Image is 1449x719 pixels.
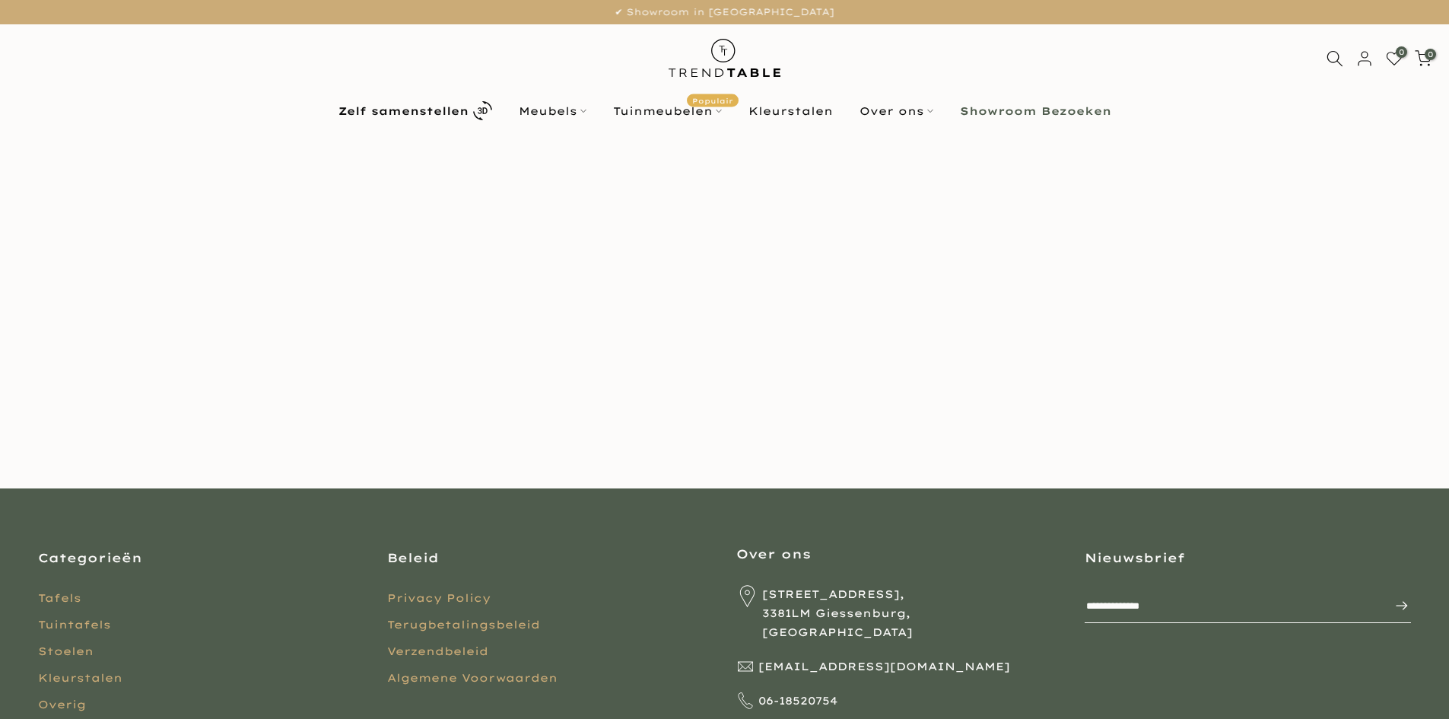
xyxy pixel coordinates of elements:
[1379,597,1409,615] span: Inschrijven
[1085,549,1411,566] h3: Nieuwsbrief
[325,97,505,124] a: Zelf samenstellen
[38,549,364,566] h3: Categorieën
[2,641,78,717] iframe: toggle-frame
[960,106,1111,116] b: Showroom Bezoeken
[1415,50,1432,67] a: 0
[1396,46,1407,58] span: 0
[599,102,735,120] a: TuinmeubelenPopulair
[846,102,946,120] a: Over ons
[19,4,1430,21] p: ✔ Showroom in [GEOGRAPHIC_DATA]
[758,692,837,711] span: 06-18520754
[735,102,846,120] a: Kleurstalen
[658,24,791,92] img: trend-table
[1425,49,1436,60] span: 0
[1379,590,1409,621] button: Inschrijven
[387,644,488,658] a: Verzendbeleid
[387,591,491,605] a: Privacy Policy
[505,102,599,120] a: Meubels
[387,671,558,685] a: Algemene Voorwaarden
[687,94,739,107] span: Populair
[736,546,1063,562] h3: Over ons
[762,585,1062,643] span: [STREET_ADDRESS], 3381LM Giessenburg, [GEOGRAPHIC_DATA]
[38,671,122,685] a: Kleurstalen
[946,102,1124,120] a: Showroom Bezoeken
[387,549,713,566] h3: Beleid
[38,591,81,605] a: Tafels
[387,618,540,632] a: Terugbetalingsbeleid
[38,618,111,632] a: Tuintafels
[338,106,469,116] b: Zelf samenstellen
[758,657,1010,676] span: [EMAIL_ADDRESS][DOMAIN_NAME]
[1386,50,1403,67] a: 0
